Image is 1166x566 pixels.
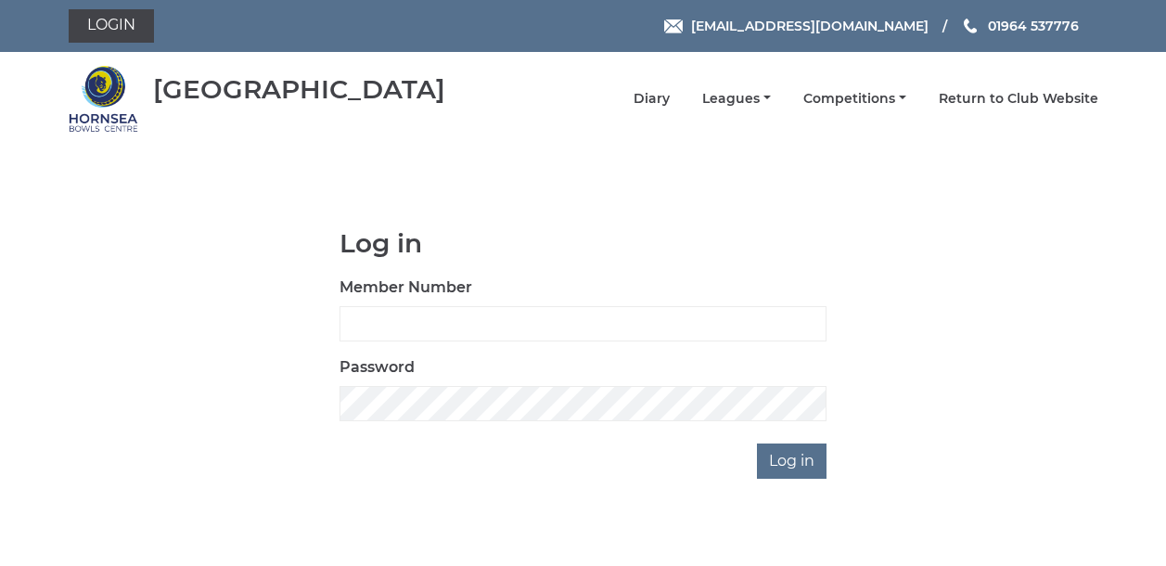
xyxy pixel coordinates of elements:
[664,19,683,33] img: Email
[153,75,445,104] div: [GEOGRAPHIC_DATA]
[803,90,906,108] a: Competitions
[961,16,1079,36] a: Phone us 01964 537776
[691,18,929,34] span: [EMAIL_ADDRESS][DOMAIN_NAME]
[988,18,1079,34] span: 01964 537776
[757,444,826,479] input: Log in
[634,90,670,108] a: Diary
[69,64,138,134] img: Hornsea Bowls Centre
[664,16,929,36] a: Email [EMAIL_ADDRESS][DOMAIN_NAME]
[340,277,472,299] label: Member Number
[340,356,415,379] label: Password
[340,229,826,258] h1: Log in
[702,90,771,108] a: Leagues
[964,19,977,33] img: Phone us
[69,9,154,43] a: Login
[939,90,1098,108] a: Return to Club Website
